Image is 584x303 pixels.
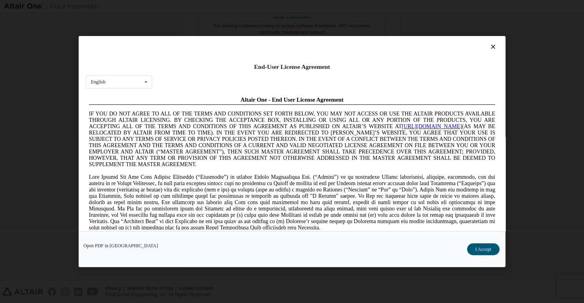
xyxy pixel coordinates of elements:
[467,243,499,255] button: I Accept
[3,81,409,137] span: Lore Ipsumd Sit Ame Cons Adipisc Elitseddo (“Eiusmodte”) in utlabor Etdolo Magnaaliqua Eni. (“Adm...
[86,63,498,71] div: End-User License Agreement
[91,80,105,84] div: English
[83,243,158,248] a: Open PDF in [GEOGRAPHIC_DATA]
[155,3,258,9] span: Altair One - End User License Agreement
[3,17,409,74] span: IF YOU DO NOT AGREE TO ALL OF THE TERMS AND CONDITIONS SET FORTH BELOW, YOU MAY NOT ACCESS OR USE...
[316,30,376,36] a: [URL][DOMAIN_NAME]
